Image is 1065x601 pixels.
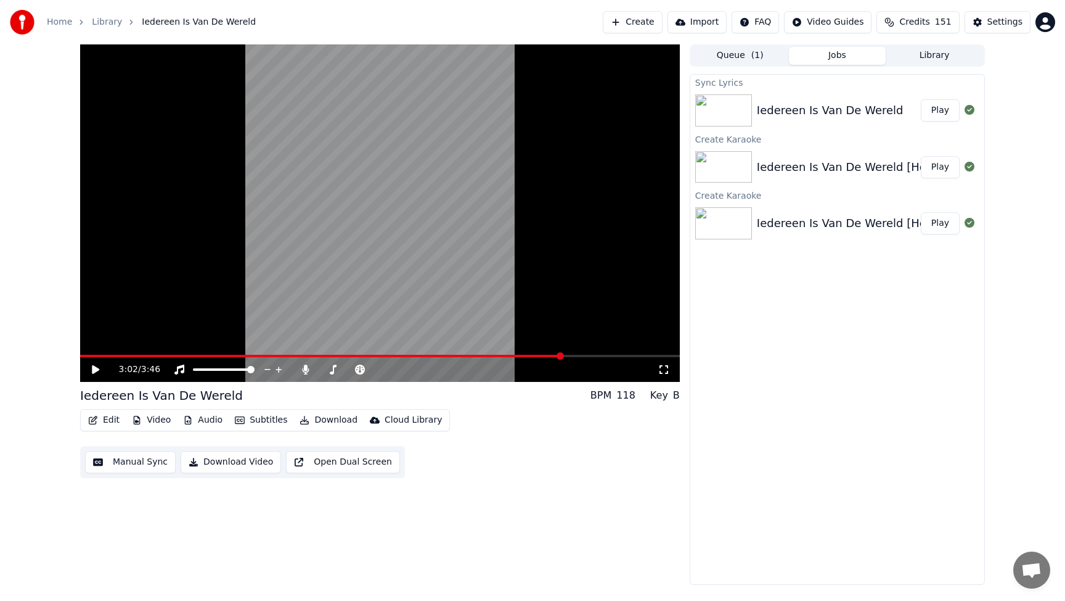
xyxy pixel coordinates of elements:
[757,215,992,232] div: Iedereen Is Van De Wereld [Hcyy89PtzQM]
[650,388,668,403] div: Key
[127,412,176,429] button: Video
[590,388,611,403] div: BPM
[690,75,984,89] div: Sync Lyrics
[286,451,400,473] button: Open Dual Screen
[757,159,992,176] div: Iedereen Is Van De Wereld [Hcyy89PtzQM]
[230,412,292,429] button: Subtitles
[789,47,886,65] button: Jobs
[757,102,904,119] div: Iedereen Is Van De Wereld
[987,16,1022,28] div: Settings
[876,11,959,33] button: Credits151
[921,156,960,178] button: Play
[732,11,779,33] button: FAQ
[142,16,256,28] span: Iedereen Is Van De Wereld
[921,212,960,234] button: Play
[47,16,256,28] nav: breadcrumb
[141,363,160,376] span: 3:46
[935,16,952,28] span: 151
[1013,552,1050,589] div: Open de chat
[603,11,663,33] button: Create
[784,11,871,33] button: Video Guides
[673,388,680,403] div: B
[119,363,138,376] span: 3:02
[886,47,983,65] button: Library
[85,451,176,473] button: Manual Sync
[295,412,362,429] button: Download
[181,451,281,473] button: Download Video
[119,363,149,376] div: /
[80,387,243,404] div: Iedereen Is Van De Wereld
[616,388,635,403] div: 118
[667,11,727,33] button: Import
[92,16,122,28] a: Library
[690,131,984,146] div: Create Karaoke
[178,412,227,429] button: Audio
[47,16,72,28] a: Home
[921,99,960,122] button: Play
[899,16,929,28] span: Credits
[692,47,789,65] button: Queue
[10,10,35,35] img: youka
[965,11,1030,33] button: Settings
[385,414,442,426] div: Cloud Library
[83,412,124,429] button: Edit
[751,49,764,62] span: ( 1 )
[690,188,984,202] div: Create Karaoke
